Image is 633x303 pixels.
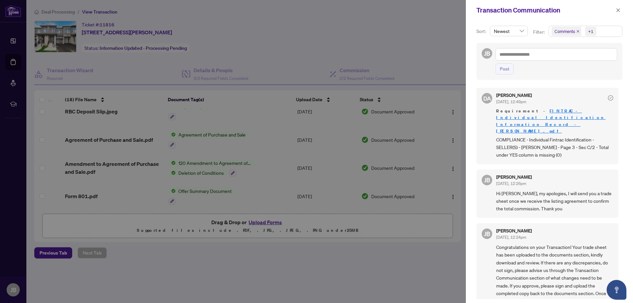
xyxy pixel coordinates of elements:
span: check-circle [608,95,613,101]
h5: [PERSON_NAME] [496,93,532,98]
button: Open asap [607,280,626,300]
h5: [PERSON_NAME] [496,228,532,233]
span: Hi [PERSON_NAME], my apologies, I will send you a trade sheet once we receive the listing agreeme... [496,190,613,213]
span: DA [483,94,491,103]
span: Newest [494,26,524,36]
span: [DATE], 12:26pm [496,181,526,186]
span: JB [484,229,490,238]
span: close [616,8,620,13]
span: JB [484,175,490,185]
span: [DATE], 12:49pm [496,99,526,104]
span: JB [484,49,490,58]
span: close [576,30,580,33]
div: +1 [588,28,593,35]
span: [DATE], 12:24pm [496,235,526,240]
p: Filter: [533,28,546,36]
span: COMPLIANCE - Individual Fintrac Identification - SELLER(S) - [PERSON_NAME] - Page 3 - Sec C/2 - T... [496,136,613,159]
span: Requirement - [496,108,613,134]
span: Comments [552,27,581,36]
h5: [PERSON_NAME] [496,175,532,179]
button: Post [496,63,514,75]
div: Transaction Communication [476,5,614,15]
span: Comments [555,28,575,35]
a: FINTRAC - Individual Identification Information Record - [PERSON_NAME].pdf [496,108,606,134]
p: Sort: [476,28,487,35]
